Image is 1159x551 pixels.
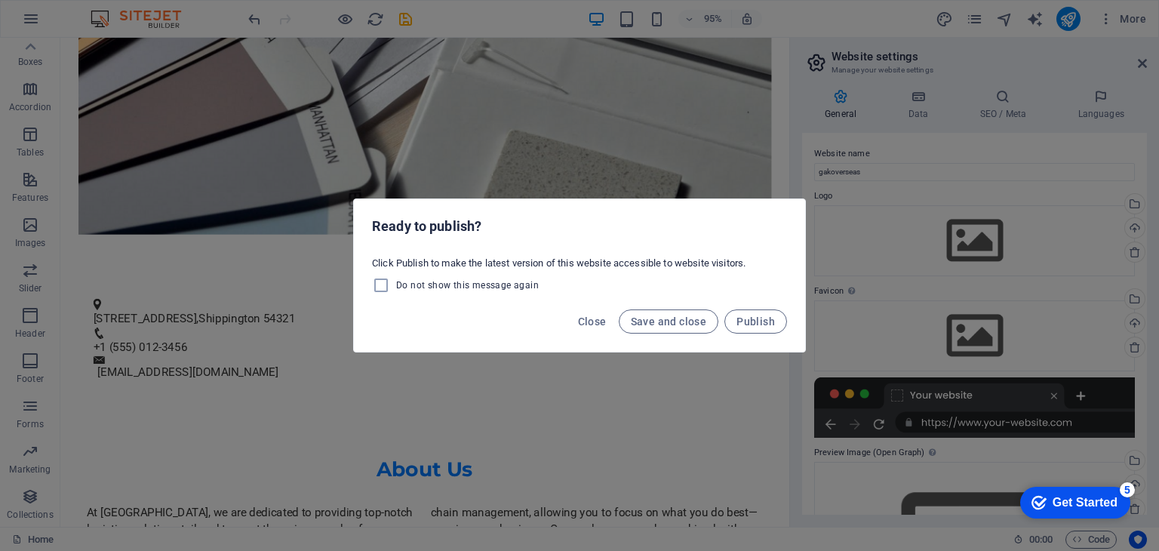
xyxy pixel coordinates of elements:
[724,309,787,334] button: Publish
[35,288,143,303] span: [STREET_ADDRESS]
[112,3,127,18] div: 5
[736,316,775,328] span: Publish
[631,316,707,328] span: Save and close
[396,279,539,291] span: Do not show this message again
[35,319,134,333] span: +1 (555) 012-3456
[372,217,787,235] h2: Ready to publish?
[572,309,613,334] button: Close
[45,17,109,30] div: Get Started
[35,287,721,305] p: ,
[39,345,229,359] a: [EMAIL_ADDRESS][DOMAIN_NAME]
[146,288,211,303] span: Shippington
[214,288,247,303] span: 54321
[354,251,805,300] div: Click Publish to make the latest version of this website accessible to website visitors.
[619,309,719,334] button: Save and close
[12,8,122,39] div: Get Started 5 items remaining, 0% complete
[578,316,607,328] span: Close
